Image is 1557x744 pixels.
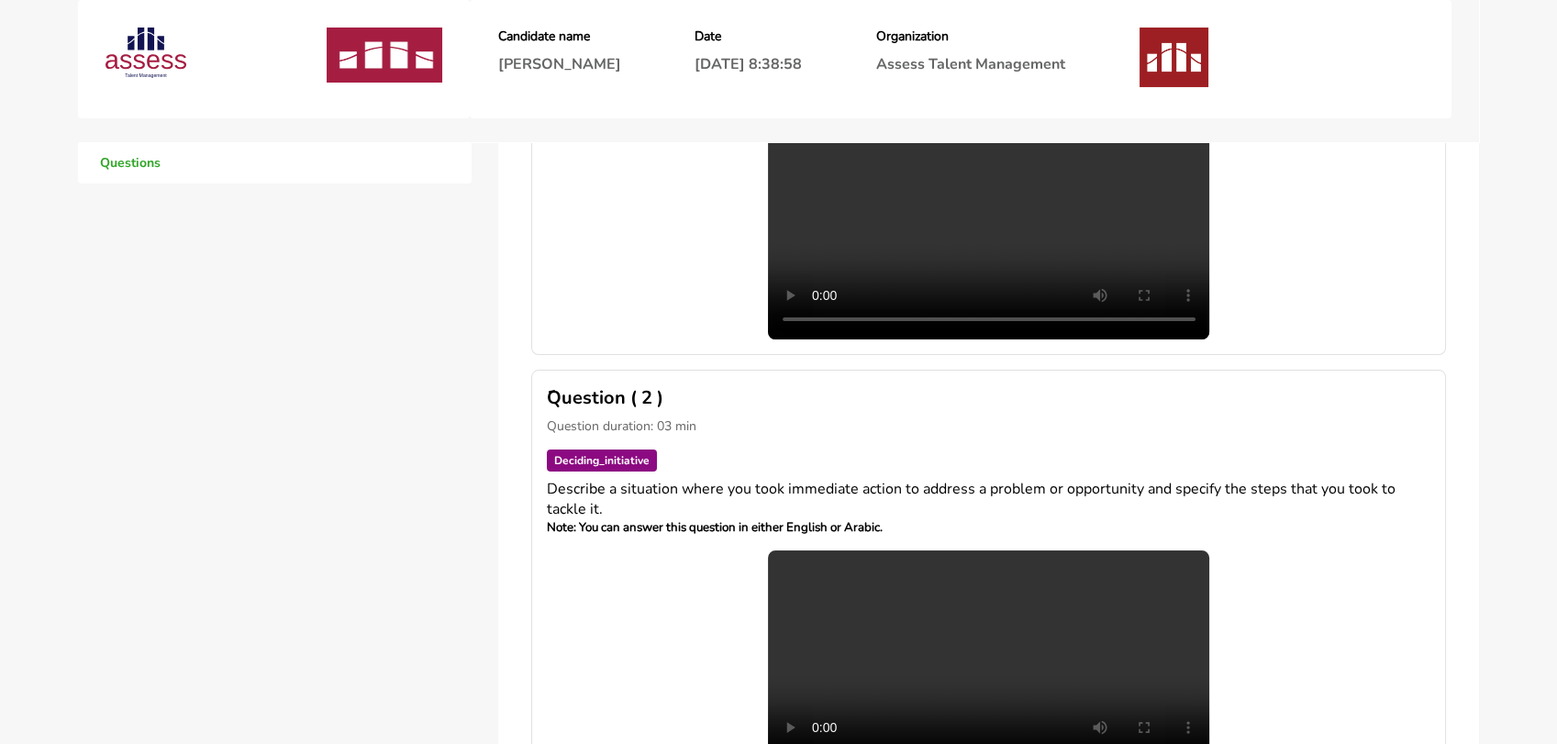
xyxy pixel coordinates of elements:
img: AssessLogoo.svg [106,28,186,78]
p: [DATE] 8:38:58 [695,54,802,74]
img: Organization logo [1140,28,1208,87]
span: Deciding_initiative [547,450,657,472]
h3: Date [695,28,802,45]
p: Assess Talent Management [876,54,1065,74]
h3: Candidate name [497,28,620,45]
p: Question duration: 03 min [547,417,1430,435]
span: Describe a situation where you took immediate action to address a problem or opportunity and spec... [547,479,1396,519]
h3: Organization [876,28,1065,45]
span: Note: You can answer this question in either English or Arabic. [547,519,883,536]
a: Questions [78,142,472,183]
img: 346df330-fa85-11ef-9f4b-af89c9ee8348_ASSESS%20One-way%20Interview%20Detailed [327,28,446,83]
p: [PERSON_NAME] [497,54,620,74]
h3: َQuestion ( 2 ) [547,385,1430,410]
